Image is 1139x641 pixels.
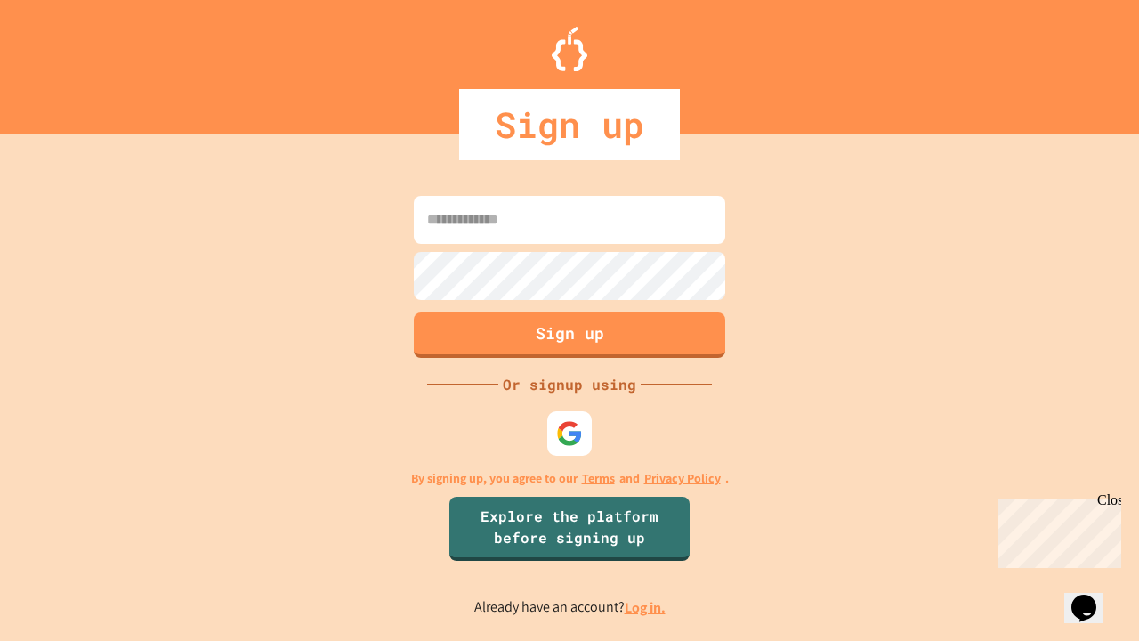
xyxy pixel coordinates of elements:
[474,596,666,619] p: Already have an account?
[644,469,721,488] a: Privacy Policy
[498,374,641,395] div: Or signup using
[1064,570,1121,623] iframe: chat widget
[449,497,690,561] a: Explore the platform before signing up
[625,598,666,617] a: Log in.
[459,89,680,160] div: Sign up
[552,27,587,71] img: Logo.svg
[411,469,729,488] p: By signing up, you agree to our and .
[7,7,123,113] div: Chat with us now!Close
[582,469,615,488] a: Terms
[991,492,1121,568] iframe: chat widget
[556,420,583,447] img: google-icon.svg
[414,312,725,358] button: Sign up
